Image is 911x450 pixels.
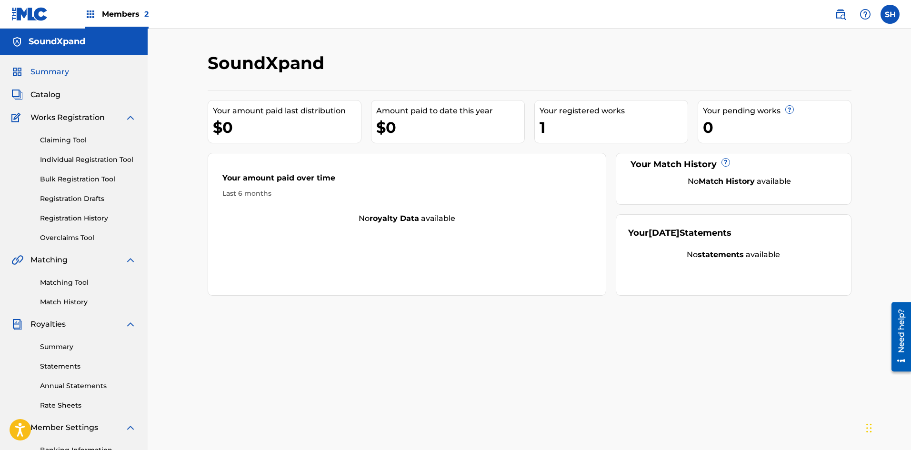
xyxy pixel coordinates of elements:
[30,112,105,123] span: Works Registration
[11,7,48,21] img: MLC Logo
[30,254,68,266] span: Matching
[29,36,85,47] h5: SoundXpand
[884,299,911,375] iframe: Resource Center
[699,177,755,186] strong: Match History
[40,297,136,307] a: Match History
[376,105,524,117] div: Amount paid to date this year
[40,381,136,391] a: Annual Statements
[40,155,136,165] a: Individual Registration Tool
[40,194,136,204] a: Registration Drafts
[125,254,136,266] img: expand
[125,319,136,330] img: expand
[208,213,606,224] div: No available
[722,159,730,166] span: ?
[222,172,592,189] div: Your amount paid over time
[863,404,911,450] iframe: Chat Widget
[649,228,680,238] span: [DATE]
[40,174,136,184] a: Bulk Registration Tool
[11,112,24,123] img: Works Registration
[628,249,839,260] div: No available
[370,214,419,223] strong: royalty data
[628,227,731,240] div: Your Statements
[102,9,149,20] span: Members
[208,52,329,74] h2: SoundXpand
[835,9,846,20] img: search
[30,66,69,78] span: Summary
[831,5,850,24] a: Public Search
[125,422,136,433] img: expand
[40,233,136,243] a: Overclaims Tool
[703,105,851,117] div: Your pending works
[222,189,592,199] div: Last 6 months
[144,10,149,19] span: 2
[881,5,900,24] div: User Menu
[30,319,66,330] span: Royalties
[125,112,136,123] img: expand
[30,89,60,100] span: Catalog
[30,422,98,433] span: Member Settings
[40,342,136,352] a: Summary
[40,213,136,223] a: Registration History
[703,117,851,138] div: 0
[11,89,23,100] img: Catalog
[213,105,361,117] div: Your amount paid last distribution
[40,278,136,288] a: Matching Tool
[11,319,23,330] img: Royalties
[640,176,839,187] div: No available
[213,117,361,138] div: $0
[866,414,872,442] div: Drag
[40,400,136,410] a: Rate Sheets
[40,361,136,371] a: Statements
[40,135,136,145] a: Claiming Tool
[11,89,60,100] a: CatalogCatalog
[376,117,524,138] div: $0
[11,66,69,78] a: SummarySummary
[628,158,839,171] div: Your Match History
[698,250,744,259] strong: statements
[11,254,23,266] img: Matching
[11,66,23,78] img: Summary
[85,9,96,20] img: Top Rightsholders
[540,105,688,117] div: Your registered works
[856,5,875,24] div: Help
[860,9,871,20] img: help
[786,106,793,113] span: ?
[11,36,23,48] img: Accounts
[11,422,23,433] img: Member Settings
[540,117,688,138] div: 1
